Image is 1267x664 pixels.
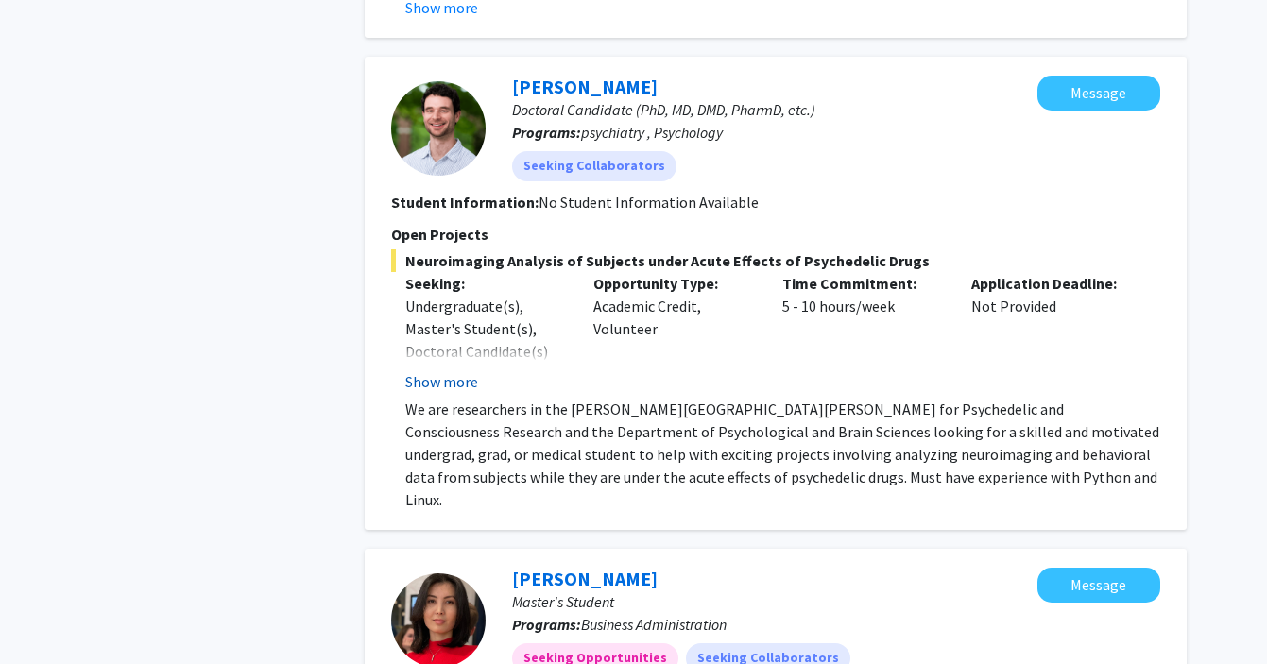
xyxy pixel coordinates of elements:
[957,272,1146,393] div: Not Provided
[405,295,566,453] div: Undergraduate(s), Master's Student(s), Doctoral Candidate(s) (PhD, MD, DMD, PharmD, etc.), Medica...
[512,75,658,98] a: [PERSON_NAME]
[1037,76,1160,111] button: Message Brian Winston
[391,193,539,212] b: Student Information:
[512,123,581,142] b: Programs:
[405,398,1160,511] p: We are researchers in the [PERSON_NAME][GEOGRAPHIC_DATA][PERSON_NAME] for Psychedelic and Conscio...
[581,123,723,142] span: psychiatry , Psychology
[579,272,768,393] div: Academic Credit, Volunteer
[512,151,676,181] mat-chip: Seeking Collaborators
[539,193,759,212] span: No Student Information Available
[405,272,566,295] p: Seeking:
[512,615,581,634] b: Programs:
[782,272,943,295] p: Time Commitment:
[391,225,488,244] span: Open Projects
[593,272,754,295] p: Opportunity Type:
[581,615,727,634] span: Business Administration
[1037,568,1160,603] button: Message Gavhar Annaeva
[512,567,658,590] a: [PERSON_NAME]
[971,272,1132,295] p: Application Deadline:
[14,579,80,650] iframe: Chat
[512,592,614,611] span: Master's Student
[391,249,1160,272] span: Neuroimaging Analysis of Subjects under Acute Effects of Psychedelic Drugs
[405,370,478,393] button: Show more
[768,272,957,393] div: 5 - 10 hours/week
[512,100,815,119] span: Doctoral Candidate (PhD, MD, DMD, PharmD, etc.)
